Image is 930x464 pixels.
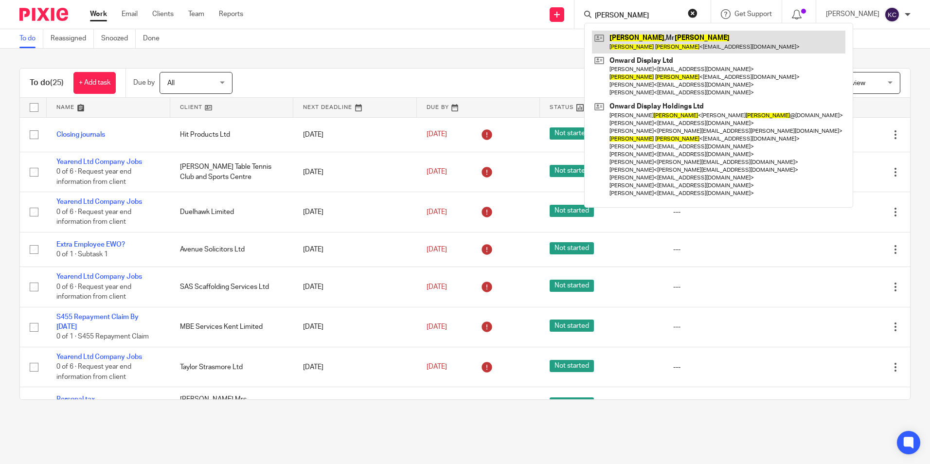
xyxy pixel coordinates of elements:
[56,396,95,403] a: Personal tax
[427,284,447,290] span: [DATE]
[56,314,139,330] a: S455 Repayment Claim By [DATE]
[56,354,142,360] a: Yearend Ltd Company Jobs
[550,320,594,332] span: Not started
[550,397,594,410] span: Not started
[427,323,447,330] span: [DATE]
[19,29,43,48] a: To do
[293,117,417,152] td: [DATE]
[884,7,900,22] img: svg%3E
[170,117,294,152] td: Hit Products Ltd
[673,207,777,217] div: ---
[133,78,155,88] p: Due by
[90,9,107,19] a: Work
[56,273,142,280] a: Yearend Ltd Company Jobs
[293,347,417,387] td: [DATE]
[550,242,594,254] span: Not started
[170,347,294,387] td: Taylor Strasmore Ltd
[170,192,294,232] td: Duelhawk Limited
[293,307,417,347] td: [DATE]
[293,152,417,192] td: [DATE]
[170,232,294,267] td: Avenue Solicitors Ltd
[143,29,167,48] a: Done
[427,246,447,253] span: [DATE]
[673,245,777,254] div: ---
[673,362,777,372] div: ---
[688,8,697,18] button: Clear
[56,209,131,226] span: 0 of 6 · Request year end information from client
[51,29,94,48] a: Reassigned
[550,127,594,140] span: Not started
[293,232,417,267] td: [DATE]
[56,284,131,301] span: 0 of 6 · Request year end information from client
[19,8,68,21] img: Pixie
[826,9,879,19] p: [PERSON_NAME]
[734,11,772,18] span: Get Support
[550,205,594,217] span: Not started
[170,267,294,307] td: SAS Scaffolding Services Ltd
[56,241,125,248] a: Extra Employee EWO?
[219,9,243,19] a: Reports
[56,169,131,186] span: 0 of 6 · Request year end information from client
[550,360,594,372] span: Not started
[550,280,594,292] span: Not started
[73,72,116,94] a: + Add task
[427,364,447,371] span: [DATE]
[188,9,204,19] a: Team
[427,209,447,215] span: [DATE]
[594,12,681,20] input: Search
[56,198,142,205] a: Yearend Ltd Company Jobs
[56,364,131,381] span: 0 of 6 · Request year end information from client
[293,192,417,232] td: [DATE]
[56,131,105,138] a: Closing journals
[427,131,447,138] span: [DATE]
[122,9,138,19] a: Email
[170,307,294,347] td: MBE Services Kent Limited
[167,80,175,87] span: All
[152,9,174,19] a: Clients
[170,387,294,422] td: [PERSON_NAME],Mrs [PERSON_NAME]
[50,79,64,87] span: (25)
[56,251,108,258] span: 0 of 1 · Subtask 1
[673,282,777,292] div: ---
[427,168,447,175] span: [DATE]
[101,29,136,48] a: Snoozed
[30,78,64,88] h1: To do
[170,152,294,192] td: [PERSON_NAME] Table Tennis Club and Sports Centre
[293,387,417,422] td: [DATE]
[56,159,142,165] a: Yearend Ltd Company Jobs
[56,334,149,340] span: 0 of 1 · S455 Repayment Claim
[293,267,417,307] td: [DATE]
[673,322,777,332] div: ---
[550,165,594,177] span: Not started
